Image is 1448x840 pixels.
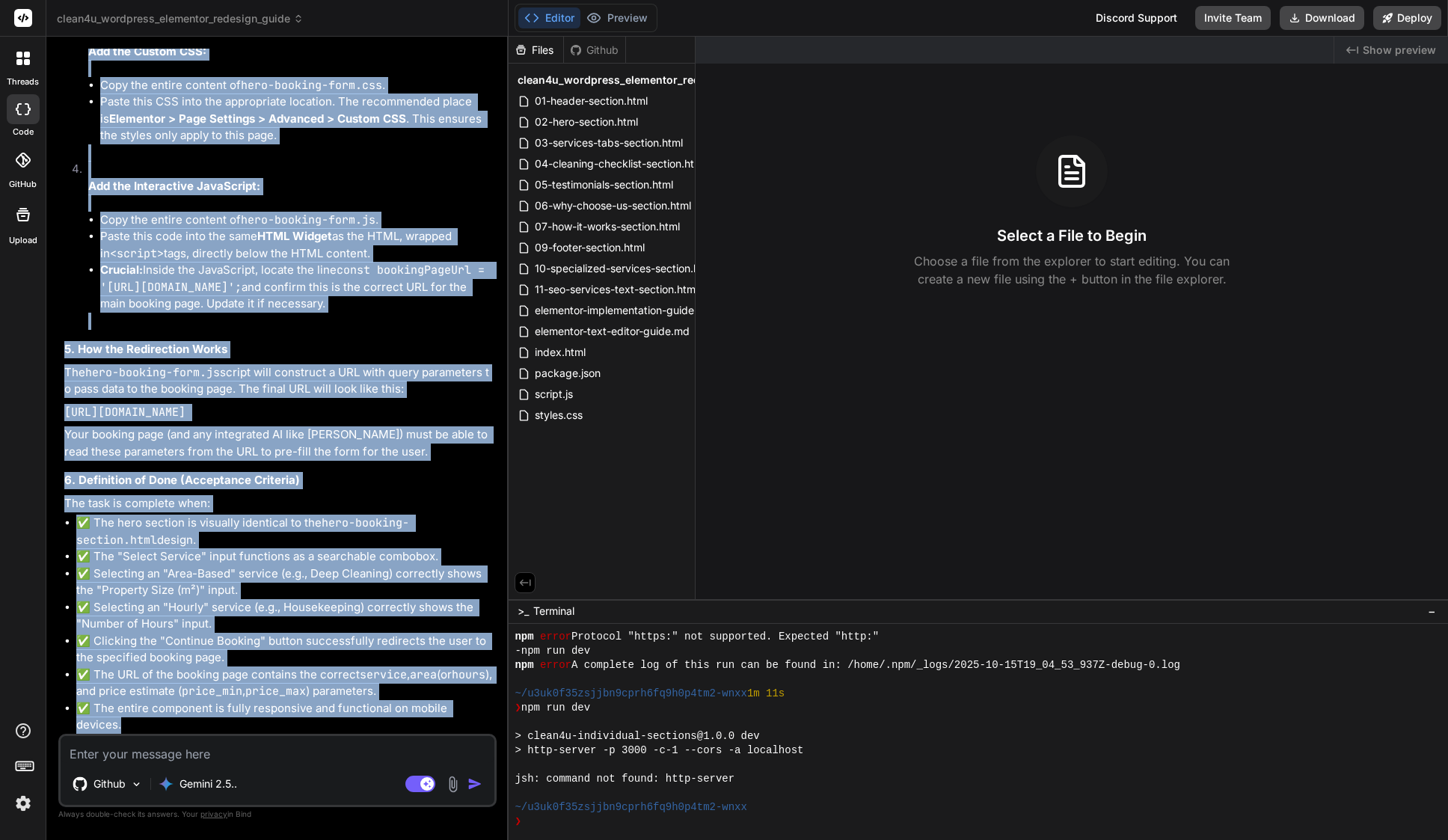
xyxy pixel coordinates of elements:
span: Terminal [533,604,574,619]
code: hero-booking-form.js [85,365,220,380]
span: npm [515,658,533,672]
img: Gemini 2.5 Pro [159,776,174,791]
strong: 6. Definition of Done (Acceptance Criteria) [64,473,300,487]
span: index.html [533,343,587,361]
span: 05-testimonials-section.html [533,176,675,194]
button: Editor [518,7,580,28]
button: Deploy [1373,6,1441,30]
span: A complete log of this run can be found in: /home/.npm/_logs/2025-10-15T19_04_53_937Z-debug-0.log [571,658,1180,672]
button: Preview [580,7,654,28]
p: Gemini 2.5.. [180,776,237,791]
button: Invite Team [1195,6,1271,30]
label: Upload [9,234,37,247]
strong: Add the Interactive JavaScript: [88,179,260,193]
div: Discord Support [1087,6,1186,30]
span: error [540,630,571,644]
img: Pick Models [130,778,143,791]
code: hero-booking-form.css [241,78,382,93]
img: icon [467,776,482,791]
span: 09-footer-section.html [533,239,646,257]
span: > clean4u-individual-sections@1.0.0 dev [515,729,759,744]
span: − [1428,604,1436,619]
h3: Select a File to Begin [997,225,1147,246]
li: ✅ Selecting an "Area-Based" service (e.g., Deep Cleaning) correctly shows the "Property Size (m²)... [76,565,494,599]
span: ~/u3uk0f35zsjjbn9cprh6fq9h0p4tm2-wnxx [515,687,746,701]
li: Copy the entire content of . [100,77,494,94]
img: attachment [444,776,461,793]
code: service [360,667,407,682]
span: Show preview [1363,43,1436,58]
span: package.json [533,364,602,382]
span: ❯ [515,815,521,829]
p: Your booking page (and any integrated AI like [PERSON_NAME]) must be able to read these parameter... [64,426,494,460]
span: -npm run dev [515,644,590,658]
span: clean4u_wordpress_elementor_redesign_guide [57,11,304,26]
li: Paste this CSS into the appropriate location. The recommended place is . This ensures the styles ... [100,93,494,144]
span: npm run dev [521,701,590,715]
span: 02-hero-section.html [533,113,639,131]
strong: Elementor > Page Settings > Advanced > Custom CSS [109,111,406,126]
code: <script> [110,246,164,261]
button: − [1425,599,1439,623]
span: Protocol "https:" not supported. Expected "http:" [571,630,879,644]
span: styles.css [533,406,584,424]
strong: Add the Custom CSS: [88,44,206,58]
span: 06-why-choose-us-section.html [533,197,693,215]
code: hero-booking-section.html [76,515,409,548]
span: elementor-text-editor-guide.md [533,322,691,340]
span: >_ [518,604,529,619]
code: hero-booking-form.js [241,212,375,227]
li: Copy the entire content of . [100,212,494,229]
code: price_min [182,684,242,699]
span: npm [515,630,533,644]
span: 04-cleaning-checklist-section.html [533,155,707,173]
code: price_max [245,684,306,699]
li: ✅ The hero section is visually identical to the design. [76,515,494,548]
button: Download [1280,6,1364,30]
span: error [540,658,571,672]
strong: Crucial: [100,263,143,277]
label: threads [7,76,39,88]
li: ✅ The URL of the booking page contains the correct , (or ), and price estimate ( , ) parameters. [76,666,494,700]
li: Paste this code into the same as the HTML, wrapped in tags, directly below the HTML content. [100,228,494,262]
span: 11-seo-services-text-section.html [533,280,699,298]
span: > http-server -p 3000 -c-1 --cors -a localhost [515,744,803,758]
img: settings [10,791,36,816]
span: 1m 11s [747,687,785,701]
span: privacy [200,809,227,818]
li: ✅ Clicking the "Continue Booking" button successfully redirects the user to the specified booking... [76,633,494,666]
span: clean4u_wordpress_elementor_redesign_guide [518,73,763,88]
code: hours [452,667,485,682]
code: const bookingPageUrl = '[URL][DOMAIN_NAME]'; [100,263,491,295]
span: ~/u3uk0f35zsjjbn9cprh6fq9h0p4tm2-wnxx [515,800,746,815]
strong: HTML Widget [257,229,332,243]
div: Files [509,43,563,58]
div: Github [564,43,625,58]
span: 07-how-it-works-section.html [533,218,681,236]
strong: 5. How the Redirection Works [64,342,227,356]
li: Inside the JavaScript, locate the line and confirm this is the correct URL for the main booking p... [100,262,494,313]
span: 10-specialized-services-section.html [533,260,716,278]
code: area [410,667,437,682]
span: jsh: command not found: http-server [515,772,734,786]
p: Choose a file from the explorer to start editing. You can create a new file using the + button in... [904,252,1239,288]
span: 03-services-tabs-section.html [533,134,684,152]
p: Github [93,776,126,791]
span: script.js [533,385,574,403]
label: code [13,126,34,138]
span: elementor-implementation-guide.md [533,301,714,319]
code: [URL][DOMAIN_NAME] [64,405,185,420]
p: The script will construct a URL with query parameters to pass data to the booking page. The final... [64,364,494,398]
li: ✅ The "Select Service" input functions as a searchable combobox. [76,548,494,565]
li: ✅ Selecting an "Hourly" service (e.g., Housekeeping) correctly shows the "Number of Hours" input. [76,599,494,633]
span: ❯ [515,701,521,715]
span: 01-header-section.html [533,92,649,110]
p: Always double-check its answers. Your in Bind [58,807,497,821]
p: The task is complete when: [64,495,494,512]
li: ✅ The entire component is fully responsive and functional on mobile devices. [76,700,494,734]
label: GitHub [9,178,37,191]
